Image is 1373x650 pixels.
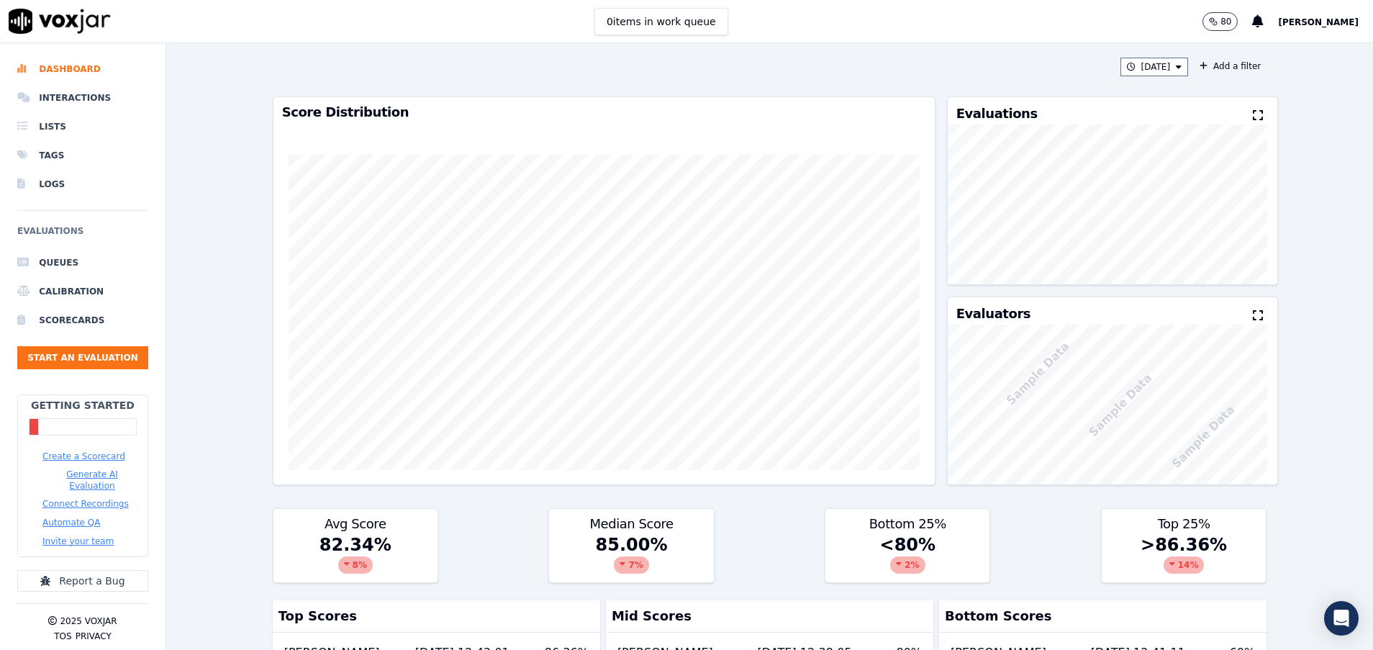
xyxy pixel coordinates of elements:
button: [PERSON_NAME] [1278,13,1373,30]
div: >86.36 % [1102,533,1266,582]
p: Sample Data [1168,402,1238,472]
h3: Median Score [558,518,704,531]
div: 2 % [890,556,925,574]
h2: Getting Started [31,398,135,412]
p: 2025 Voxjar [60,615,117,627]
div: 7 % [614,556,648,574]
div: <80 % [825,533,989,582]
div: 8 % [338,556,373,574]
button: Invite your team [42,536,114,547]
h3: Evaluations [956,107,1038,120]
div: Open Intercom Messenger [1324,601,1359,636]
a: Queues [17,248,148,277]
a: Interactions [17,83,148,112]
div: Bottom Scores [939,600,1266,633]
a: Logs [17,170,148,199]
p: Sample Data [1085,370,1156,441]
p: Sample Data [1003,338,1074,408]
button: Connect Recordings [42,498,129,510]
button: Privacy [76,631,112,642]
a: Lists [17,112,148,141]
button: Generate AI Evaluation [42,469,142,492]
a: Calibration [17,277,148,306]
button: Report a Bug [17,570,148,592]
a: Tags [17,141,148,170]
a: Dashboard [17,55,148,83]
button: Start an Evaluation [17,346,148,369]
div: 85.00 % [549,533,713,582]
button: Create a Scorecard [42,451,125,462]
div: 14 % [1164,556,1205,574]
h6: Evaluations [17,222,148,248]
h3: Score Distribution [282,106,926,119]
h3: Bottom 25% [834,518,981,531]
button: 80 [1202,12,1252,31]
button: 0items in work queue [594,8,728,35]
button: TOS [54,631,71,642]
div: Mid Scores [606,600,933,633]
button: Add a filter [1194,58,1266,75]
button: [DATE] [1120,58,1189,76]
h3: Top 25% [1110,518,1257,531]
h3: Avg Score [282,518,429,531]
span: [PERSON_NAME] [1278,17,1359,27]
a: Scorecards [17,306,148,335]
h3: Evaluators [956,307,1030,320]
div: Top Scores [273,600,600,633]
p: 80 [1220,16,1231,27]
button: 80 [1202,12,1238,31]
div: 82.34 % [273,533,438,582]
button: Automate QA [42,517,100,528]
img: voxjar logo [9,9,111,34]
